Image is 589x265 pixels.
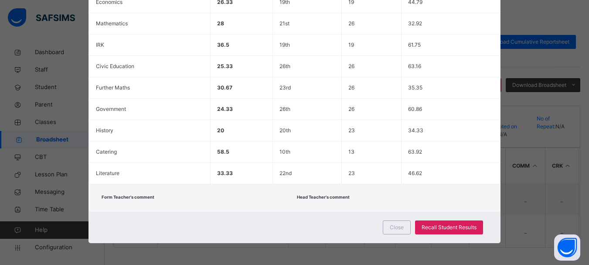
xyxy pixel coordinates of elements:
span: Head Teacher's comment [297,195,350,200]
span: 35.35 [408,84,422,91]
span: 10th [279,148,290,155]
span: Further Maths [96,84,130,91]
span: 21st [279,20,289,27]
span: 20th [279,127,291,134]
span: Close [390,224,404,231]
span: 26th [279,106,290,112]
span: 26th [279,63,290,69]
span: 25.33 [217,63,233,69]
span: Literature [96,170,119,176]
span: 60.86 [408,106,422,112]
span: 46.62 [408,170,422,176]
span: Recall Student Results [422,224,477,231]
span: 26 [348,106,354,112]
span: 20 [217,127,224,134]
span: Form Teacher's comment [102,195,154,200]
button: Open asap [554,234,580,261]
span: 13 [348,148,354,155]
span: Mathematics [96,20,128,27]
span: 33.33 [217,170,233,176]
span: 19 [348,41,354,48]
span: 22nd [279,170,292,176]
span: 58.5 [217,148,229,155]
span: IRK [96,41,104,48]
span: Civic Education [96,63,134,69]
span: 61.75 [408,41,421,48]
span: 63.16 [408,63,421,69]
span: 19th [279,41,290,48]
span: 32.92 [408,20,422,27]
span: 23 [348,170,355,176]
span: 23 [348,127,355,134]
span: 26 [348,63,354,69]
span: 36.5 [217,41,229,48]
span: History [96,127,113,134]
span: 63.92 [408,148,422,155]
span: Catering [96,148,117,155]
span: 34.33 [408,127,423,134]
span: 26 [348,84,354,91]
span: 23rd [279,84,291,91]
span: 28 [217,20,224,27]
span: 24.33 [217,106,233,112]
span: 26 [348,20,354,27]
span: Government [96,106,126,112]
span: 30.67 [217,84,232,91]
